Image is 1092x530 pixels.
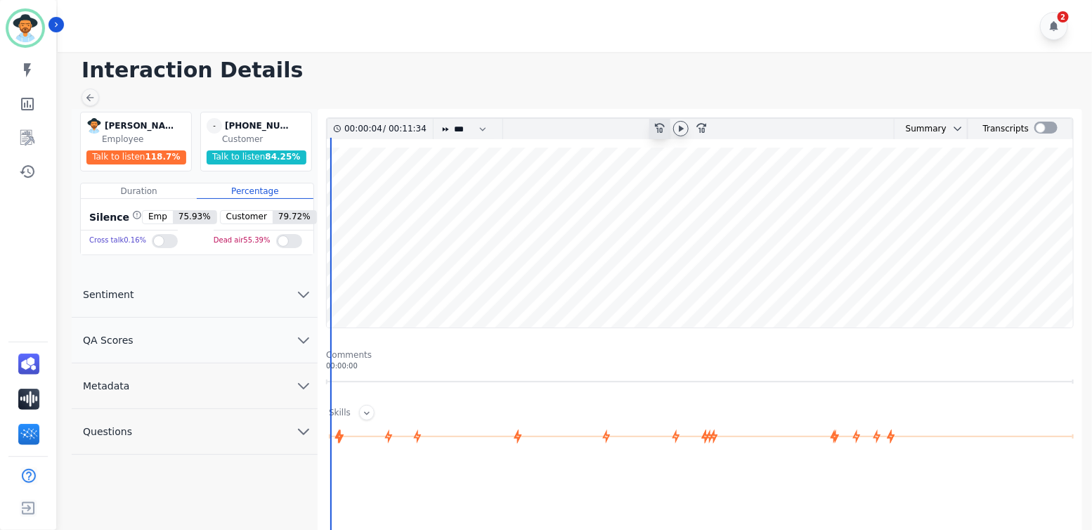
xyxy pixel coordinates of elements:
div: Customer [222,134,308,145]
span: 79.72 % [273,211,316,224]
div: [PERSON_NAME] [105,118,175,134]
div: Talk to listen [207,150,306,164]
span: - [207,118,222,134]
img: Bordered avatar [8,11,42,45]
div: 2 [1058,11,1069,22]
span: Sentiment [72,287,145,302]
div: 00:00:00 [326,361,1074,371]
span: 118.7 % [145,152,180,162]
svg: chevron down [295,286,312,303]
span: 84.25 % [265,152,300,162]
svg: chevron down [295,332,312,349]
div: 00:11:34 [386,119,424,139]
svg: chevron down [295,377,312,394]
div: Comments [326,349,1074,361]
span: Metadata [72,379,141,393]
div: 00:00:04 [344,119,383,139]
div: [PHONE_NUMBER] [225,118,295,134]
button: QA Scores chevron down [72,318,318,363]
span: Emp [143,211,173,224]
div: Percentage [197,183,313,199]
span: Customer [221,211,273,224]
div: Cross talk 0.16 % [89,231,146,251]
div: Skills [329,407,351,420]
span: 75.93 % [173,211,216,224]
div: Silence [86,210,142,224]
div: Talk to listen [86,150,186,164]
button: Metadata chevron down [72,363,318,409]
button: Sentiment chevron down [72,272,318,318]
button: Questions chevron down [72,409,318,455]
button: chevron down [947,123,963,134]
svg: chevron down [295,423,312,440]
h1: Interaction Details [82,58,1078,83]
div: Dead air 55.39 % [214,231,271,251]
span: Questions [72,425,143,439]
div: Employee [102,134,188,145]
div: Duration [81,183,197,199]
div: Summary [895,119,947,139]
svg: chevron down [952,123,963,134]
div: / [344,119,430,139]
div: Transcripts [983,119,1029,139]
span: QA Scores [72,333,145,347]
